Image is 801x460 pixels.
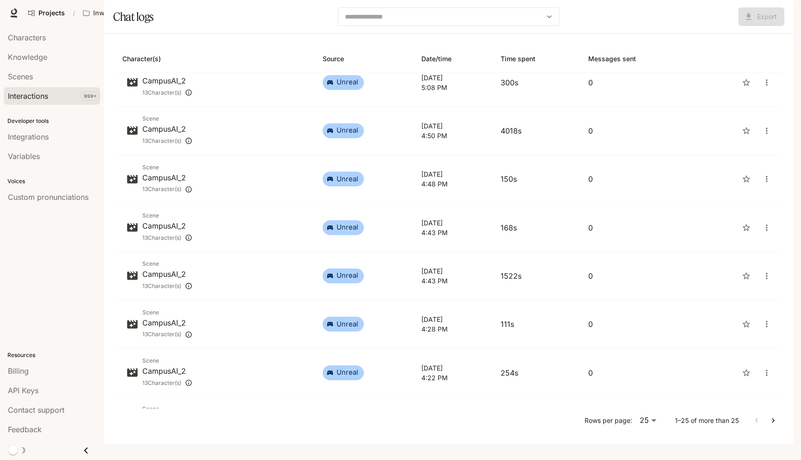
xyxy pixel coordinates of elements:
p: [DATE] [421,218,486,228]
span: Coming soon [738,11,784,20]
button: Open workspace menu [79,4,159,22]
p: 4:22 PM [421,373,486,383]
button: Favorite [738,316,755,332]
button: close [758,219,775,236]
button: close [758,171,775,187]
p: 1–25 of more than 25 [675,416,739,425]
p: [DATE] [421,169,486,179]
p: 4:43 PM [421,276,486,286]
span: 13 Character(s) [142,330,181,339]
p: 1522s [501,270,573,281]
button: close [758,364,775,381]
span: Scene [142,163,192,172]
button: close [758,122,775,139]
span: unreal [331,174,364,184]
div: / [69,8,79,18]
p: 0 [588,125,684,136]
span: 13 Character(s) [142,281,181,291]
p: 4018s [501,125,573,136]
p: 150s [501,173,573,185]
p: 0 [588,173,684,185]
div: 25 [636,413,660,428]
p: 5:08 PM [421,83,486,92]
span: Scene [142,114,192,123]
p: 4:28 PM [421,324,486,334]
span: Scene [142,356,192,365]
p: Inworld AI Demos kamil [93,9,145,17]
span: Projects [38,9,65,17]
p: [DATE] [421,266,486,276]
span: Scene [142,259,192,268]
button: close [758,316,775,332]
p: 0 [588,270,684,281]
p: [DATE] [421,121,486,131]
p: 0 [588,77,684,88]
button: close [758,74,775,91]
div: AI Gym Guide, AI Alfred von Cache, Anna Oshee, Business Advisor, AI Gynvael Qbit, AI Mary Hidden,... [142,280,192,292]
p: CampusAI_2 [142,75,192,86]
p: 0 [588,319,684,330]
div: AI Gym Guide, AI Alfred von Cache, Anna Oshee, Business Advisor, AI Gynvael Qbit, AI Mary Hidden,... [142,183,192,196]
span: Scene [142,404,192,414]
span: unreal [331,223,364,232]
p: 168s [501,222,573,233]
span: unreal [331,271,364,281]
p: CampusAI_2 [142,268,192,280]
p: [DATE] [421,73,486,83]
button: Favorite [738,268,755,284]
button: Favorite [738,171,755,187]
button: Favorite [738,219,755,236]
p: [DATE] [421,314,486,324]
button: Favorite [738,122,755,139]
div: AI Gym Guide, AI Alfred von Cache, Anna Oshee, Business Advisor, AI Gynvael Qbit, AI Mary Hidden,... [142,134,192,147]
button: Favorite [738,74,755,91]
span: 13 Character(s) [142,233,181,243]
div: AI Gym Guide, AI Alfred von Cache, Anna Oshee, Business Advisor, AI Gynvael Qbit, AI Mary Hidden,... [142,231,192,244]
p: 4:48 PM [421,179,486,189]
p: 4:50 PM [421,131,486,141]
button: Open [543,10,556,23]
div: AI Gym Guide, AI Alfred von Cache, Anna Oshee, Business Advisor, AI Gynvael Qbit, AI Mary Hidden,... [142,86,192,99]
p: CampusAI_2 [142,123,192,134]
button: Favorite [738,364,755,381]
p: CampusAI_2 [142,365,192,377]
span: 13 Character(s) [142,185,181,194]
p: CampusAI_2 [142,317,192,328]
p: Rows per page: [585,416,632,425]
p: 111s [501,319,573,330]
p: 254s [501,367,573,378]
a: Go to projects [24,4,69,22]
button: close [758,268,775,284]
span: 13 Character(s) [142,378,181,388]
div: AI Gym Guide, AI Alfred von Cache, Anna Oshee, Business Advisor, AI Gynvael Qbit, AI Mary Hidden,... [142,328,192,341]
p: 4:43 PM [421,228,486,237]
span: unreal [331,319,364,329]
p: 0 [588,367,684,378]
span: unreal [331,77,364,87]
span: unreal [331,368,364,377]
p: 300s [501,77,573,88]
span: 13 Character(s) [142,88,181,97]
p: CampusAI_2 [142,220,192,231]
button: Go to next page [765,412,782,429]
p: [DATE] [421,363,486,373]
div: AI Gym Guide, AI Alfred von Cache, Anna Oshee, Business Advisor, AI Gynvael Qbit, AI Mary Hidden,... [142,377,192,389]
span: unreal [331,126,364,135]
span: Scene [142,211,192,220]
p: 0 [588,222,684,233]
h1: Chat logs [113,7,153,26]
span: Scene [142,308,192,317]
span: 13 Character(s) [142,136,181,146]
p: CampusAI_2 [142,172,192,183]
